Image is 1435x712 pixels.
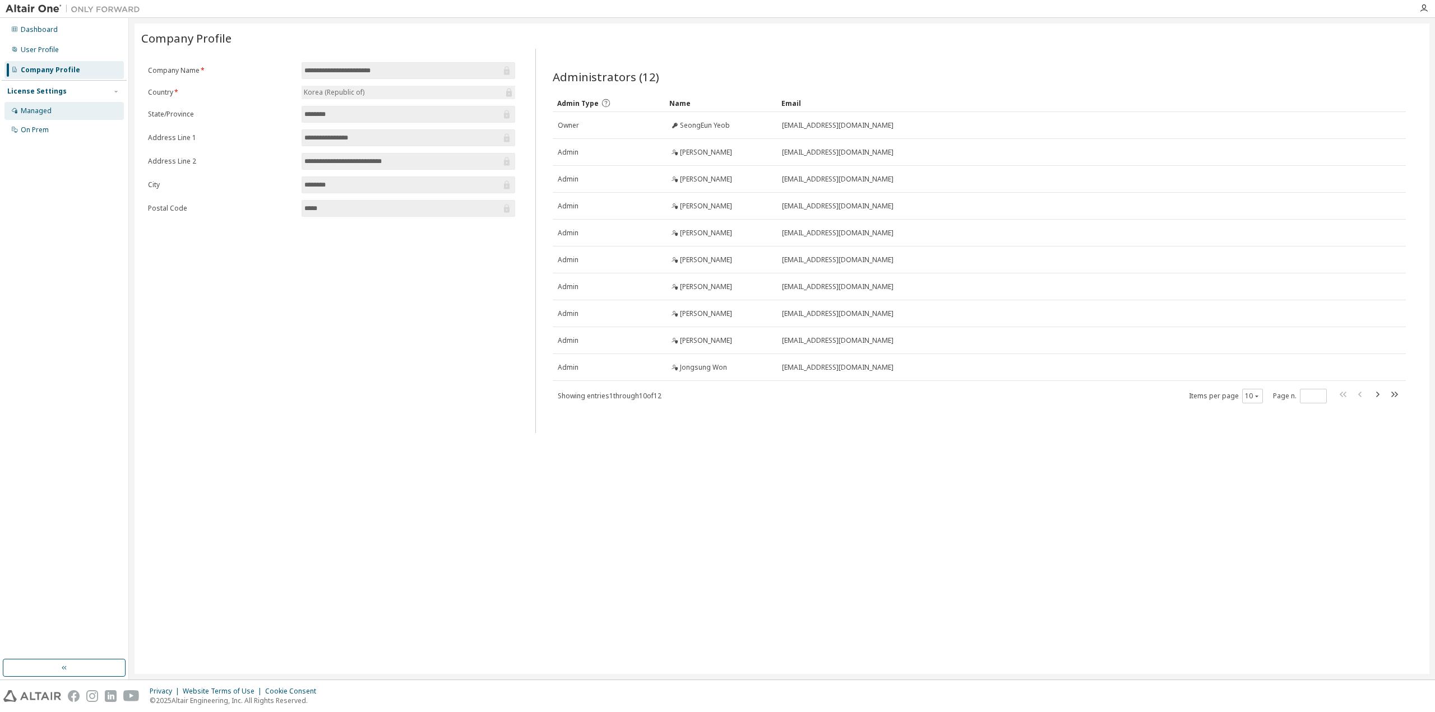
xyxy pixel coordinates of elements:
[782,121,894,130] span: [EMAIL_ADDRESS][DOMAIN_NAME]
[558,255,578,264] span: Admin
[148,110,295,119] label: State/Province
[1189,389,1263,403] span: Items per page
[680,282,732,291] span: [PERSON_NAME]
[558,229,578,238] span: Admin
[680,309,732,318] span: [PERSON_NAME]
[148,133,295,142] label: Address Line 1
[782,282,894,291] span: [EMAIL_ADDRESS][DOMAIN_NAME]
[782,255,894,264] span: [EMAIL_ADDRESS][DOMAIN_NAME]
[105,690,117,702] img: linkedin.svg
[265,687,323,696] div: Cookie Consent
[148,66,295,75] label: Company Name
[150,687,183,696] div: Privacy
[148,157,295,166] label: Address Line 2
[558,336,578,345] span: Admin
[21,106,52,115] div: Managed
[148,180,295,189] label: City
[782,363,894,372] span: [EMAIL_ADDRESS][DOMAIN_NAME]
[68,690,80,702] img: facebook.svg
[302,86,366,99] div: Korea (Republic of)
[558,121,579,130] span: Owner
[782,229,894,238] span: [EMAIL_ADDRESS][DOMAIN_NAME]
[680,363,727,372] span: Jongsung Won
[680,148,732,157] span: [PERSON_NAME]
[1245,392,1260,401] button: 10
[558,391,661,401] span: Showing entries 1 through 10 of 12
[148,204,295,213] label: Postal Code
[183,687,265,696] div: Website Terms of Use
[680,202,732,211] span: [PERSON_NAME]
[21,25,58,34] div: Dashboard
[553,69,659,85] span: Administrators (12)
[3,690,61,702] img: altair_logo.svg
[6,3,146,15] img: Altair One
[148,88,295,97] label: Country
[21,125,49,134] div: On Prem
[680,336,732,345] span: [PERSON_NAME]
[150,696,323,705] p: © 2025 Altair Engineering, Inc. All Rights Reserved.
[557,99,599,108] span: Admin Type
[141,30,232,46] span: Company Profile
[558,148,578,157] span: Admin
[782,175,894,184] span: [EMAIL_ADDRESS][DOMAIN_NAME]
[21,45,59,54] div: User Profile
[558,282,578,291] span: Admin
[86,690,98,702] img: instagram.svg
[782,148,894,157] span: [EMAIL_ADDRESS][DOMAIN_NAME]
[680,121,730,130] span: SeongEun Yeob
[123,690,140,702] img: youtube.svg
[782,336,894,345] span: [EMAIL_ADDRESS][DOMAIN_NAME]
[782,309,894,318] span: [EMAIL_ADDRESS][DOMAIN_NAME]
[781,94,1375,112] div: Email
[21,66,80,75] div: Company Profile
[680,175,732,184] span: [PERSON_NAME]
[558,175,578,184] span: Admin
[669,94,772,112] div: Name
[558,202,578,211] span: Admin
[558,363,578,372] span: Admin
[680,229,732,238] span: [PERSON_NAME]
[302,86,515,99] div: Korea (Republic of)
[1273,389,1327,403] span: Page n.
[782,202,894,211] span: [EMAIL_ADDRESS][DOMAIN_NAME]
[680,255,732,264] span: [PERSON_NAME]
[7,87,67,96] div: License Settings
[558,309,578,318] span: Admin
